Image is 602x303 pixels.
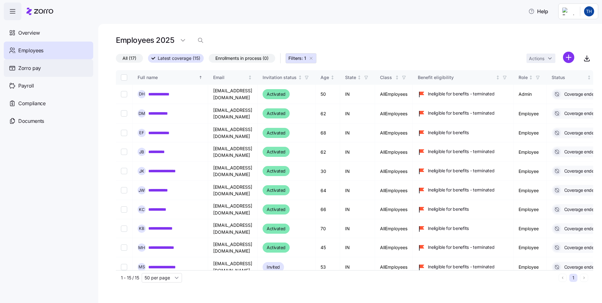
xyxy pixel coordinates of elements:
span: J K [139,169,144,173]
span: Coverage ended [562,91,597,97]
a: Overview [4,24,93,42]
td: IN [340,200,375,219]
td: IN [340,257,375,277]
td: IN [340,123,375,142]
span: D H [139,92,145,96]
td: AllEmployees [375,104,413,123]
span: Activated [267,225,286,232]
td: 30 [315,162,340,181]
input: Select record 6 [121,187,127,193]
td: AllEmployees [375,85,413,104]
span: Activated [267,244,286,251]
span: Ineligible for benefits - terminated [428,264,495,270]
span: Ineligible for benefits - terminated [428,91,495,97]
span: Coverage ended [562,244,597,251]
span: Ineligible for benefits - terminated [428,168,495,174]
img: Employer logo [562,8,575,15]
span: Coverage ended [562,226,597,232]
span: Activated [267,110,286,117]
div: Not sorted [496,75,500,80]
a: Payroll [4,77,93,94]
span: Activated [267,186,286,194]
span: Ineligible for benefits - terminated [428,148,495,155]
span: 1 - 15 / 15 [121,275,139,281]
td: [EMAIL_ADDRESS][DOMAIN_NAME] [208,162,258,181]
td: IN [340,162,375,181]
td: Employee [514,257,547,277]
span: K B [139,226,145,231]
td: AllEmployees [375,181,413,200]
div: Not sorted [298,75,302,80]
span: Ineligible for benefits - terminated [428,110,495,116]
span: Overview [18,29,40,37]
td: IN [340,104,375,123]
span: Employees [18,47,43,54]
th: StateNot sorted [340,70,375,85]
span: M H [138,246,145,250]
span: Activated [267,167,286,175]
div: Not sorted [248,75,252,80]
span: Ineligible for benefits - terminated [428,244,495,250]
td: [EMAIL_ADDRESS][DOMAIN_NAME] [208,85,258,104]
div: Sorted ascending [198,75,203,80]
svg: add icon [563,52,574,63]
td: [EMAIL_ADDRESS][DOMAIN_NAME] [208,257,258,277]
span: M S [139,265,145,269]
td: Employee [514,162,547,181]
div: Not sorted [529,75,533,80]
td: Employee [514,181,547,200]
span: Activated [267,148,286,156]
td: 66 [315,200,340,219]
input: Select record 2 [121,110,127,117]
div: Status [552,74,586,81]
td: [EMAIL_ADDRESS][DOMAIN_NAME] [208,181,258,200]
input: Select record 7 [121,206,127,213]
th: Invitation statusNot sorted [258,70,315,85]
td: IN [340,85,375,104]
a: Compliance [4,94,93,112]
td: [EMAIL_ADDRESS][DOMAIN_NAME] [208,142,258,162]
div: State [345,74,356,81]
span: Filters: 1 [288,55,306,61]
input: Select record 5 [121,168,127,174]
div: Full name [138,74,197,81]
div: Role [519,74,528,81]
td: AllEmployees [375,238,413,257]
button: 1 [569,274,577,282]
span: All (17) [122,54,136,62]
td: IN [340,142,375,162]
span: Latest coverage (15) [158,54,200,62]
a: Zorro pay [4,59,93,77]
td: Employee [514,142,547,162]
div: Not sorted [395,75,399,80]
span: Payroll [18,82,34,90]
input: Select record 3 [121,130,127,136]
td: 64 [315,181,340,200]
th: AgeNot sorted [315,70,340,85]
td: Admin [514,85,547,104]
td: 45 [315,238,340,257]
h1: Employees 2025 [116,35,174,45]
span: Ineligible for benefits [428,129,469,136]
th: EmailNot sorted [208,70,258,85]
button: Help [523,5,553,18]
span: E F [139,131,144,135]
span: Enrollments in process (0) [215,54,269,62]
td: 50 [315,85,340,104]
span: D M [139,111,145,116]
td: Employee [514,104,547,123]
span: Ineligible for benefits [428,206,469,212]
span: Coverage ended [562,110,597,117]
span: Zorro pay [18,64,41,72]
span: Activated [267,129,286,137]
td: [EMAIL_ADDRESS][DOMAIN_NAME] [208,200,258,219]
td: 62 [315,104,340,123]
input: Select record 8 [121,226,127,232]
span: J W [139,188,145,192]
td: AllEmployees [375,142,413,162]
span: Coverage ended [562,206,597,213]
td: AllEmployees [375,162,413,181]
div: Not sorted [330,75,335,80]
td: Employee [514,238,547,257]
td: Employee [514,219,547,238]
